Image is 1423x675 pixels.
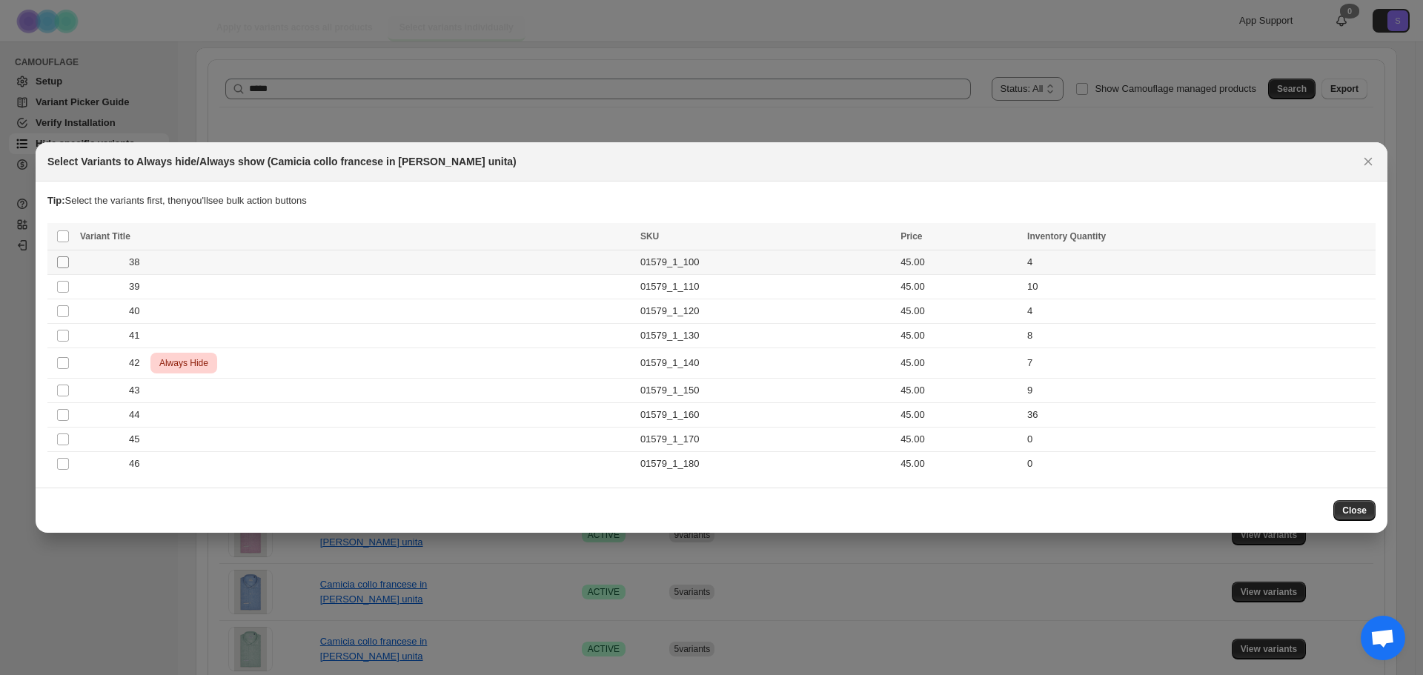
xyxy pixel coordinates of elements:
span: 41 [129,328,147,343]
span: Price [900,231,922,242]
td: 4 [1023,250,1376,275]
span: 43 [129,383,147,398]
td: 01579_1_160 [636,403,896,428]
td: 0 [1023,428,1376,452]
td: 8 [1023,324,1376,348]
td: 4 [1023,299,1376,324]
span: Inventory Quantity [1027,231,1106,242]
td: 01579_1_140 [636,348,896,379]
td: 45.00 [896,403,1023,428]
td: 45.00 [896,452,1023,476]
td: 45.00 [896,324,1023,348]
td: 45.00 [896,275,1023,299]
strong: Tip: [47,195,65,206]
td: 7 [1023,348,1376,379]
td: 9 [1023,379,1376,403]
button: Close [1358,151,1379,172]
td: 01579_1_180 [636,452,896,476]
td: 10 [1023,275,1376,299]
td: 01579_1_170 [636,428,896,452]
td: 01579_1_150 [636,379,896,403]
span: 46 [129,456,147,471]
p: Select the variants first, then you'll see bulk action buttons [47,193,1376,208]
td: 01579_1_100 [636,250,896,275]
span: 39 [129,279,147,294]
span: 40 [129,304,147,319]
td: 45.00 [896,250,1023,275]
td: 36 [1023,403,1376,428]
td: 01579_1_120 [636,299,896,324]
td: 01579_1_110 [636,275,896,299]
span: Always Hide [156,354,211,372]
td: 45.00 [896,348,1023,379]
span: 45 [129,432,147,447]
td: 0 [1023,452,1376,476]
span: Variant Title [80,231,130,242]
span: Close [1342,505,1367,516]
a: Aprire la chat [1361,616,1405,660]
span: 44 [129,408,147,422]
td: 45.00 [896,299,1023,324]
button: Close [1333,500,1376,521]
span: 42 [129,356,147,370]
h2: Select Variants to Always hide/Always show (Camicia collo francese in [PERSON_NAME] unita) [47,154,517,169]
span: 38 [129,255,147,270]
td: 45.00 [896,428,1023,452]
td: 45.00 [896,379,1023,403]
td: 01579_1_130 [636,324,896,348]
span: SKU [640,231,659,242]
